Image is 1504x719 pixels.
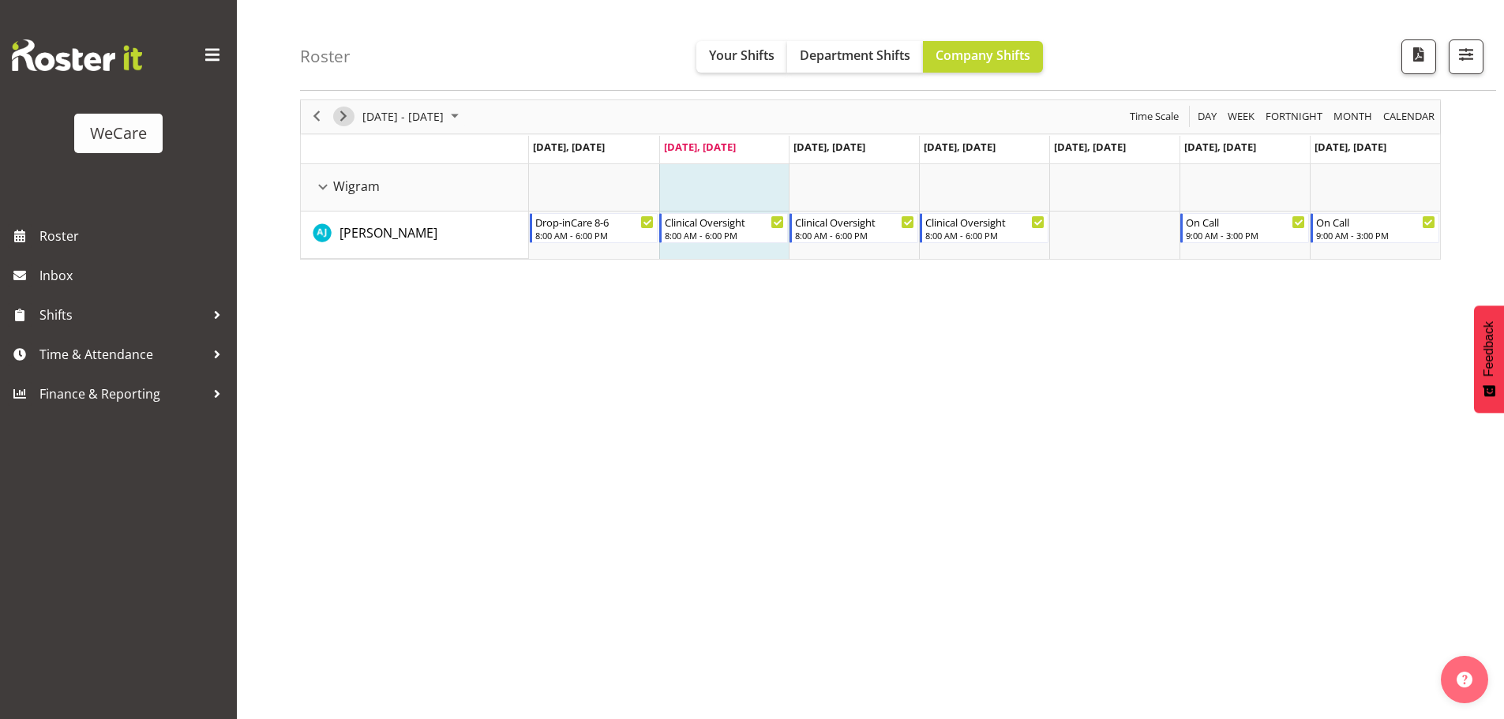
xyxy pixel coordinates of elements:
td: Wigram resource [301,164,529,212]
div: 8:00 AM - 6:00 PM [795,229,914,242]
span: [DATE], [DATE] [924,140,996,154]
button: Download a PDF of the roster according to the set date range. [1401,39,1436,74]
div: 8:00 AM - 6:00 PM [535,229,654,242]
button: Timeline Week [1225,107,1258,126]
button: September 2025 [360,107,466,126]
span: Company Shifts [936,47,1030,64]
span: [DATE], [DATE] [1184,140,1256,154]
div: next period [330,100,357,133]
h4: Roster [300,47,351,66]
span: Fortnight [1264,107,1324,126]
div: AJ Jones"s event - Clinical Oversight Begin From Tuesday, September 30, 2025 at 8:00:00 AM GMT+13... [659,213,788,243]
img: help-xxl-2.png [1457,672,1472,687]
button: Fortnight [1263,107,1326,126]
button: Company Shifts [923,41,1043,73]
div: Sep 29 - Oct 05, 2025 [357,100,468,133]
button: Previous [306,107,328,126]
button: Filter Shifts [1449,39,1483,74]
button: Department Shifts [787,41,923,73]
button: Next [333,107,354,126]
div: Timeline Week of September 30, 2025 [300,99,1441,260]
div: Clinical Oversight [795,214,914,230]
div: AJ Jones"s event - On Call Begin From Saturday, October 4, 2025 at 9:00:00 AM GMT+13:00 Ends At S... [1180,213,1309,243]
div: AJ Jones"s event - On Call Begin From Sunday, October 5, 2025 at 9:00:00 AM GMT+13:00 Ends At Sun... [1311,213,1439,243]
span: Week [1226,107,1256,126]
span: [DATE], [DATE] [793,140,865,154]
div: AJ Jones"s event - Clinical Oversight Begin From Wednesday, October 1, 2025 at 8:00:00 AM GMT+13:... [790,213,918,243]
table: Timeline Week of September 30, 2025 [529,164,1440,259]
div: 9:00 AM - 3:00 PM [1316,229,1435,242]
span: Finance & Reporting [39,382,205,406]
div: 8:00 AM - 6:00 PM [665,229,784,242]
span: Inbox [39,264,229,287]
span: Wigram [333,177,380,196]
span: Department Shifts [800,47,910,64]
span: [DATE], [DATE] [664,140,736,154]
span: Roster [39,224,229,248]
div: 8:00 AM - 6:00 PM [925,229,1045,242]
img: Rosterit website logo [12,39,142,71]
a: [PERSON_NAME] [339,223,437,242]
button: Timeline Day [1195,107,1220,126]
div: Clinical Oversight [665,214,784,230]
span: Shifts [39,303,205,327]
span: [DATE], [DATE] [1054,140,1126,154]
td: AJ Jones resource [301,212,529,259]
span: Month [1332,107,1374,126]
span: calendar [1382,107,1436,126]
button: Month [1381,107,1438,126]
div: On Call [1316,214,1435,230]
button: Timeline Month [1331,107,1375,126]
button: Your Shifts [696,41,787,73]
span: Time & Attendance [39,343,205,366]
span: Feedback [1482,321,1496,376]
span: [DATE], [DATE] [533,140,605,154]
div: On Call [1186,214,1305,230]
button: Feedback - Show survey [1474,305,1504,413]
span: [DATE] - [DATE] [361,107,445,126]
span: Time Scale [1128,107,1180,126]
div: 9:00 AM - 3:00 PM [1186,229,1305,242]
div: WeCare [90,122,147,145]
span: [PERSON_NAME] [339,224,437,242]
button: Time Scale [1127,107,1182,126]
span: Day [1196,107,1218,126]
span: Your Shifts [709,47,775,64]
div: AJ Jones"s event - Drop-inCare 8-6 Begin From Monday, September 29, 2025 at 8:00:00 AM GMT+13:00 ... [530,213,658,243]
span: [DATE], [DATE] [1315,140,1386,154]
div: Drop-inCare 8-6 [535,214,654,230]
div: AJ Jones"s event - Clinical Oversight Begin From Thursday, October 2, 2025 at 8:00:00 AM GMT+13:0... [920,213,1048,243]
div: previous period [303,100,330,133]
div: Clinical Oversight [925,214,1045,230]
